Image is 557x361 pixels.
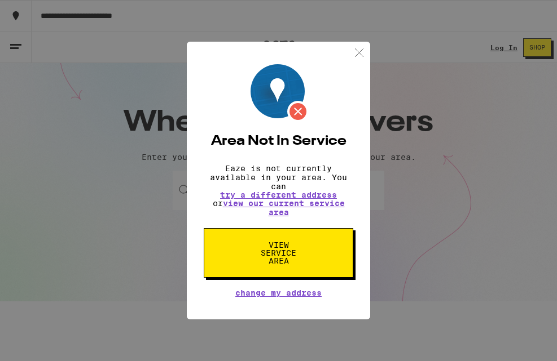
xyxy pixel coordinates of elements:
img: Location [251,64,309,122]
button: View Service Area [204,228,353,278]
span: View Service Area [249,241,308,265]
span: Hi. Need any help? [8,8,82,17]
h2: Area Not In Service [204,135,353,148]
img: close.svg [352,46,366,60]
p: Eaze is not currently available in your area. You can or [204,164,353,217]
a: View Service Area [204,240,353,249]
button: try a different address [220,191,337,199]
button: Change My Address [235,289,322,297]
a: view our current service area [223,199,345,217]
